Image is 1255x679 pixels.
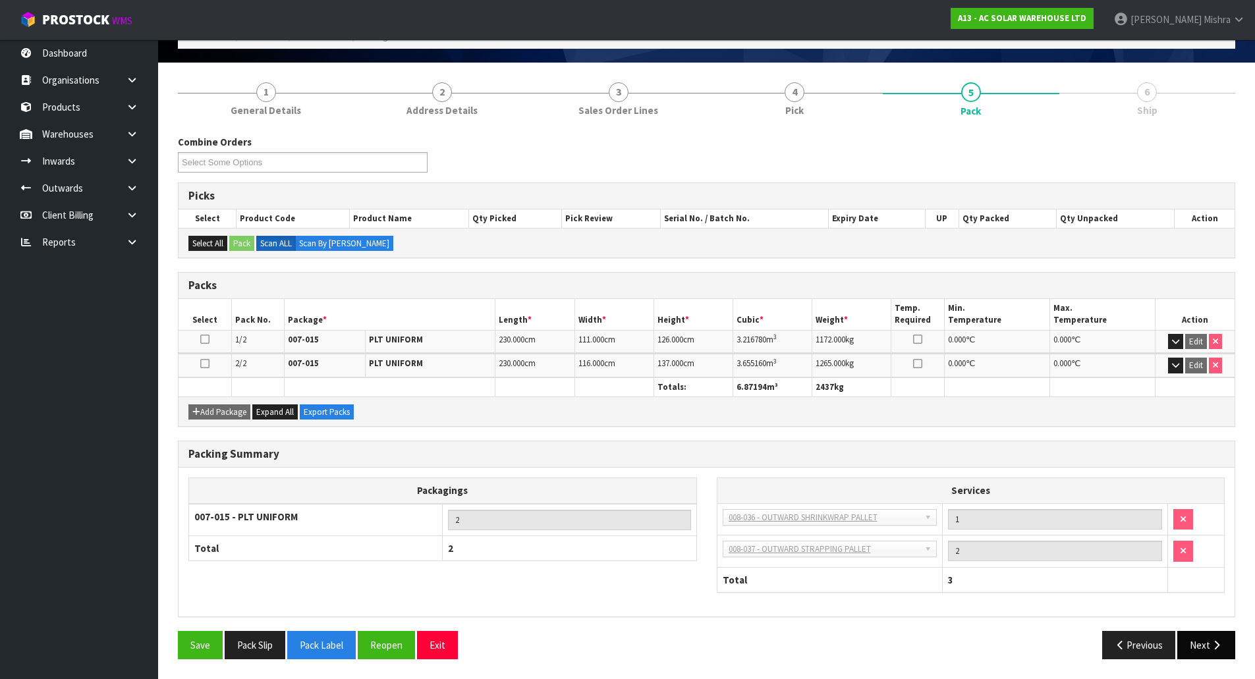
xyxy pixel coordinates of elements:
button: Next [1177,631,1235,659]
span: 3.655160 [737,358,766,369]
th: Total [717,567,943,592]
th: Cubic [733,299,812,330]
h3: Packs [188,279,1225,292]
span: 008-037 - OUTWARD STRAPPING PALLET [729,541,920,557]
th: UP [925,209,959,228]
span: [PERSON_NAME] [1130,13,1202,26]
button: Edit [1185,334,1207,350]
span: 1172.000 [816,334,845,345]
th: Total [189,535,443,560]
label: Combine Orders [178,135,252,149]
small: WMS [112,14,132,27]
img: cube-alt.png [20,11,36,28]
button: Reopen [358,631,415,659]
span: 5 [961,82,981,102]
th: Select [179,209,237,228]
th: Expiry Date [829,209,926,228]
span: 0.000 [1053,358,1071,369]
td: m [733,354,812,377]
th: Min. Temperature [944,299,1049,330]
td: ℃ [944,330,1049,353]
label: Scan By [PERSON_NAME] [295,236,393,252]
td: kg [812,330,891,353]
td: m [733,330,812,353]
th: Height [654,299,733,330]
h3: Packing Summary [188,448,1225,460]
span: Ship [1137,103,1157,117]
span: 3 [609,82,628,102]
button: Export Packs [300,404,354,420]
td: kg [812,354,891,377]
button: Save [178,631,223,659]
td: ℃ [944,354,1049,377]
span: Address Details [406,103,478,117]
th: Package [284,299,495,330]
sup: 3 [773,333,777,341]
span: Pack [961,104,981,118]
strong: PLT UNIFORM [369,334,423,345]
td: ℃ [1049,330,1155,353]
span: 3 [948,574,953,586]
button: Add Package [188,404,250,420]
strong: A13 - AC SOLAR WAREHOUSE LTD [958,13,1086,24]
strong: 007-015 - PLT UNIFORM [194,510,298,523]
button: Edit [1185,358,1207,373]
span: 6 [1137,82,1157,102]
span: 116.000 [578,358,604,369]
button: Pack Slip [225,631,285,659]
th: Length [495,299,574,330]
span: Pack [178,125,1235,670]
span: ProStock [42,11,109,28]
th: Pick Review [562,209,661,228]
td: cm [574,330,654,353]
th: Product Code [237,209,350,228]
span: 111.000 [578,334,604,345]
span: 2/2 [235,358,246,369]
span: 137.000 [657,358,683,369]
span: 2437 [816,381,834,393]
a: A13 - AC SOLAR WAREHOUSE LTD [951,8,1094,29]
span: 6.87194 [737,381,767,393]
span: Mishra [1204,13,1231,26]
th: Services [717,478,1225,503]
td: ℃ [1049,354,1155,377]
th: Temp. Required [891,299,944,330]
button: Select All [188,236,227,252]
td: cm [574,354,654,377]
td: cm [495,354,574,377]
sup: 3 [773,357,777,366]
span: 230.000 [499,334,524,345]
span: 2 [432,82,452,102]
th: Pack No. [231,299,284,330]
button: Previous [1102,631,1176,659]
td: cm [654,330,733,353]
th: Totals: [654,377,733,396]
span: 126.000 [657,334,683,345]
th: Packagings [189,478,697,504]
th: Product Name [350,209,469,228]
h3: Picks [188,190,1225,202]
th: Action [1175,209,1235,228]
span: 1 [256,82,276,102]
span: Sales Order Lines [578,103,658,117]
th: kg [812,377,891,396]
span: 3.216780 [737,334,766,345]
th: Serial No. / Batch No. [661,209,829,228]
span: 008-036 - OUTWARD SHRINKWRAP PALLET [729,510,920,526]
span: 230.000 [499,358,524,369]
button: Pack Label [287,631,356,659]
label: Scan ALL [256,236,296,252]
th: Max. Temperature [1049,299,1155,330]
span: 0.000 [1053,334,1071,345]
button: Exit [417,631,458,659]
td: cm [495,330,574,353]
th: Width [574,299,654,330]
span: 0.000 [948,358,966,369]
span: 0.000 [948,334,966,345]
span: Expand All [256,406,294,418]
strong: PLT UNIFORM [369,358,423,369]
strong: 007-015 [288,358,319,369]
span: Pick [785,103,804,117]
th: Action [1156,299,1235,330]
button: Expand All [252,404,298,420]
